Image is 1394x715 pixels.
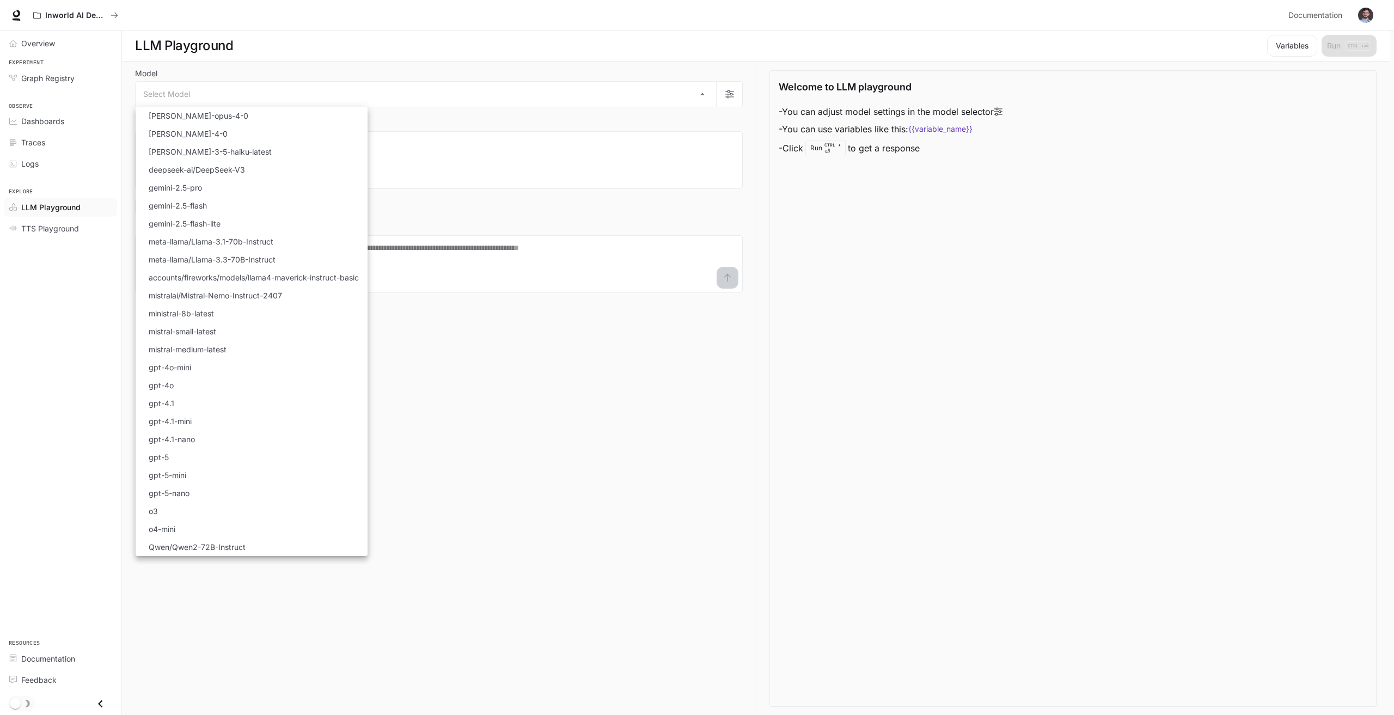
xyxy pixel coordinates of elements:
p: [PERSON_NAME]-3-5-haiku-latest [149,146,272,157]
p: deepseek-ai/DeepSeek-V3 [149,164,245,175]
p: gemini-2.5-flash [149,200,207,211]
p: ministral-8b-latest [149,308,214,319]
p: gpt-4o-mini [149,362,191,373]
p: [PERSON_NAME]-4-0 [149,128,228,139]
p: accounts/fireworks/models/llama4-maverick-instruct-basic [149,272,359,283]
p: meta-llama/Llama-3.1-70b-Instruct [149,236,273,247]
p: o4-mini [149,523,175,535]
p: gpt-4.1-mini [149,415,192,427]
p: Qwen/Qwen2-72B-Instruct [149,541,246,553]
p: meta-llama/Llama-3.3-70B-Instruct [149,254,276,265]
p: gpt-4o [149,380,174,391]
p: gpt-4.1-nano [149,433,195,445]
p: gpt-5 [149,451,169,463]
p: mistral-medium-latest [149,344,227,355]
p: mistralai/Mistral-Nemo-Instruct-2407 [149,290,282,301]
p: [PERSON_NAME]-opus-4-0 [149,110,248,121]
p: gemini-2.5-flash-lite [149,218,221,229]
p: mistral-small-latest [149,326,216,337]
p: o3 [149,505,158,517]
p: gpt-5-nano [149,487,189,499]
p: gpt-4.1 [149,398,174,409]
p: gemini-2.5-pro [149,182,202,193]
p: gpt-5-mini [149,469,186,481]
